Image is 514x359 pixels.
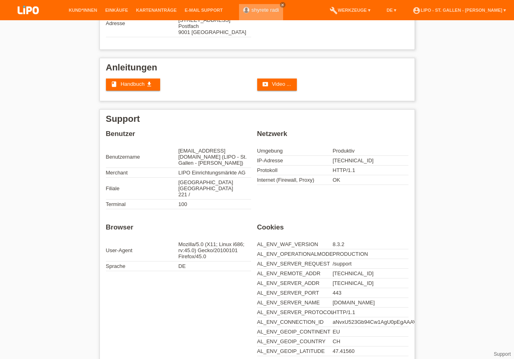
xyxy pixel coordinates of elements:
[262,81,269,87] i: smart_display
[181,8,227,13] a: E-Mail Support
[106,114,408,124] h1: Support
[333,156,408,166] td: [TECHNICAL_ID]
[333,259,408,269] td: /support
[178,168,251,178] td: LIPO Einrichtungsmärkte AG
[65,8,101,13] a: Kund*innen
[280,2,286,8] a: close
[257,317,333,327] td: AL_ENV_CONNECTION_ID
[257,156,333,166] td: IP-Adresse
[178,9,251,37] td: MF Group AG [STREET_ADDRESS] Postfach 9001 [GEOGRAPHIC_DATA]
[106,146,179,168] td: Benutzername
[178,200,251,209] td: 100
[333,166,408,175] td: HTTP/1.1
[412,6,421,15] i: account_circle
[106,261,179,271] td: Sprache
[281,3,285,7] i: close
[383,8,400,13] a: DE ▾
[257,288,333,298] td: AL_ENV_SERVER_PORT
[111,81,117,87] i: book
[257,346,333,356] td: AL_ENV_GEOIP_LATITUDE
[106,240,179,261] td: User-Agent
[8,17,49,23] a: LIPO pay
[257,337,333,346] td: AL_ENV_GEOIP_COUNTRY
[178,261,251,271] td: DE
[257,298,333,308] td: AL_ENV_SERVER_NAME
[333,240,408,249] td: 8.3.2
[257,259,333,269] td: AL_ENV_SERVER_REQUEST
[257,308,333,317] td: AL_ENV_SERVER_PROTOCOL
[257,278,333,288] td: AL_ENV_SERVER_ADDR
[257,223,408,236] h2: Cookies
[333,346,408,356] td: 47.41560
[106,9,179,37] td: Adresse
[106,79,161,91] a: book Handbuch download
[333,337,408,346] td: CH
[257,240,333,249] td: AL_ENV_WAF_VERSION
[333,317,408,327] td: aNvxU523Gb94Cw1AgU0pEgAAAVc
[333,146,408,156] td: Produktiv
[330,6,338,15] i: build
[257,79,297,91] a: smart_display Video ...
[106,168,179,178] td: Merchant
[333,278,408,288] td: [TECHNICAL_ID]
[257,327,333,337] td: AL_ENV_GEOIP_CONTINENT
[257,130,408,142] h2: Netzwerk
[333,298,408,308] td: [DOMAIN_NAME]
[494,351,511,357] a: Support
[333,175,408,185] td: OK
[257,269,333,278] td: AL_ENV_REMOTE_ADDR
[106,200,179,209] td: Terminal
[252,7,279,13] a: shyrete radi
[333,327,408,337] td: EU
[333,269,408,278] td: [TECHNICAL_ID]
[326,8,374,13] a: buildWerkzeuge ▾
[272,81,291,87] span: Video ...
[101,8,132,13] a: Einkäufe
[121,81,144,87] span: Handbuch
[257,175,333,185] td: Internet (Firewall, Proxy)
[178,240,251,261] td: Mozilla/5.0 (X11; Linux i686; rv:45.0) Gecko/20100101 Firefox/45.0
[106,130,251,142] h2: Benutzer
[106,223,251,236] h2: Browser
[146,81,152,87] i: download
[178,178,251,200] td: [GEOGRAPHIC_DATA] [GEOGRAPHIC_DATA] 221 /
[106,62,408,72] h1: Anleitungen
[132,8,181,13] a: Kartenanträge
[257,166,333,175] td: Protokoll
[106,178,179,200] td: Filiale
[333,308,408,317] td: HTTP/1.1
[408,8,510,13] a: account_circleLIPO - St. Gallen - [PERSON_NAME] ▾
[333,288,408,298] td: 443
[257,249,333,259] td: AL_ENV_OPERATIONALMODE
[178,146,251,168] td: [EMAIL_ADDRESS][DOMAIN_NAME] (LIPO - St. Gallen - [PERSON_NAME])
[333,249,408,259] td: PRODUCTION
[257,146,333,156] td: Umgebung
